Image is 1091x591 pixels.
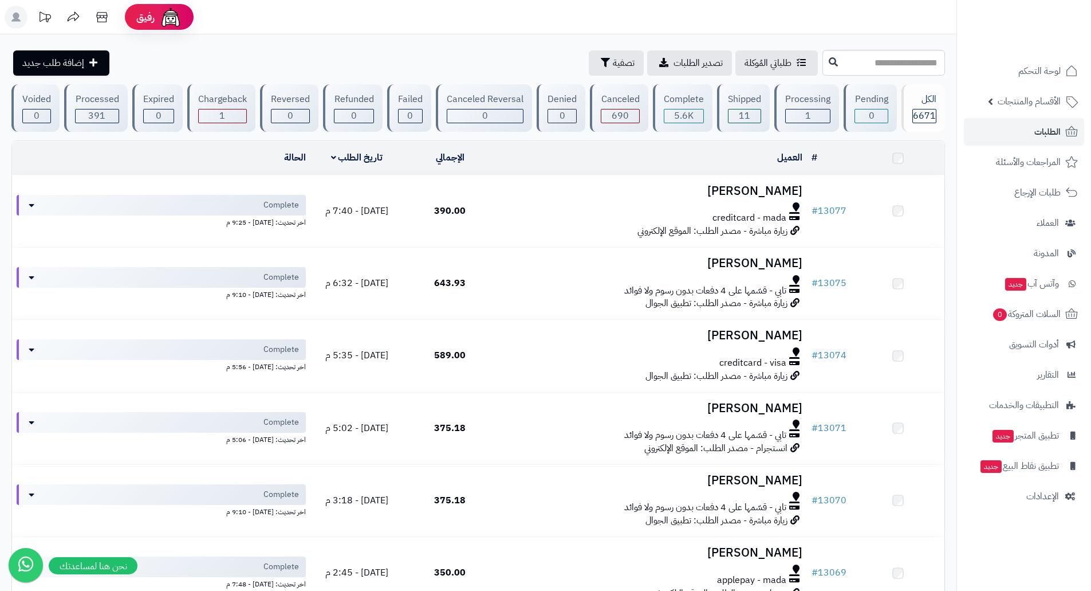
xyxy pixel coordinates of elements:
[964,240,1084,267] a: المدونة
[321,84,384,132] a: Refunded 0
[964,452,1084,480] a: تطبيق نقاط البيعجديد
[284,151,306,165] a: الحالة
[434,276,466,290] span: 643.93
[998,93,1061,109] span: الأقسام والمنتجات
[17,577,306,589] div: اخر تحديث: [DATE] - 7:48 م
[899,84,947,132] a: الكل6671
[434,566,466,580] span: 350.00
[501,402,802,415] h3: [PERSON_NAME]
[434,84,534,132] a: Canceled Reversal 0
[501,257,802,270] h3: [PERSON_NAME]
[1004,276,1059,292] span: وآتس آب
[964,331,1084,358] a: أدوات التسويق
[739,109,750,123] span: 11
[199,109,246,123] div: 1
[993,308,1007,321] span: 0
[143,93,174,106] div: Expired
[287,109,293,123] span: 0
[712,212,786,225] span: creditcard - mada
[198,93,247,106] div: Chargeback
[22,93,51,106] div: Voided
[964,148,1084,176] a: المراجعات والأسئلة
[548,109,576,123] div: 0
[645,514,787,527] span: زيارة مباشرة - مصدر الطلب: تطبيق الجوال
[673,56,723,70] span: تصدير الطلبات
[263,561,299,573] span: Complete
[1034,124,1061,140] span: الطلبات
[534,84,588,132] a: Denied 0
[325,421,388,435] span: [DATE] - 5:02 م
[624,429,786,442] span: تابي - قسّمها على 4 دفعات بدون رسوم ولا فوائد
[812,204,818,218] span: #
[812,204,846,218] a: #13077
[17,505,306,517] div: اخر تحديث: [DATE] - 9:10 م
[964,270,1084,298] a: وآتس آبجديد
[645,296,787,310] span: زيارة مباشرة - مصدر الطلب: تطبيق الجوال
[786,109,830,123] div: 1
[434,349,466,362] span: 589.00
[75,93,119,106] div: Processed
[144,109,174,123] div: 0
[589,50,644,76] button: تصفية
[647,50,732,76] a: تصدير الطلبات
[501,185,802,198] h3: [PERSON_NAME]
[715,84,772,132] a: Shipped 11
[812,349,846,362] a: #13074
[258,84,321,132] a: Reversed 0
[980,460,1002,473] span: جديد
[76,109,118,123] div: 391
[62,84,129,132] a: Processed 391
[664,109,703,123] div: 5577
[219,109,225,123] span: 1
[17,288,306,300] div: اخر تحديث: [DATE] - 9:10 م
[812,494,818,507] span: #
[979,458,1059,474] span: تطبيق نقاط البيع
[398,93,423,106] div: Failed
[156,109,162,123] span: 0
[854,93,888,106] div: Pending
[23,109,50,123] div: 0
[964,392,1084,419] a: التطبيقات والخدمات
[735,50,818,76] a: طلباتي المُوكلة
[645,369,787,383] span: زيارة مباشرة - مصدر الطلب: تطبيق الجوال
[644,441,787,455] span: انستجرام - مصدر الطلب: الموقع الإلكتروني
[548,93,577,106] div: Denied
[812,421,818,435] span: #
[325,494,388,507] span: [DATE] - 3:18 م
[745,56,791,70] span: طلباتي المُوكلة
[964,209,1084,237] a: العملاء
[812,421,846,435] a: #13071
[912,93,936,106] div: الكل
[996,154,1061,170] span: المراجعات والأسئلة
[812,276,818,290] span: #
[9,84,62,132] a: Voided 0
[785,93,830,106] div: Processing
[964,422,1084,449] a: تطبيق المتجرجديد
[1026,488,1059,504] span: الإعدادات
[436,151,464,165] a: الإجمالي
[334,93,373,106] div: Refunded
[964,483,1084,510] a: الإعدادات
[812,494,846,507] a: #13070
[674,109,694,123] span: 5.6K
[1037,367,1059,383] span: التقارير
[263,489,299,500] span: Complete
[159,6,182,29] img: ai-face.png
[992,430,1014,443] span: جديد
[325,276,388,290] span: [DATE] - 6:32 م
[869,109,875,123] span: 0
[434,204,466,218] span: 390.00
[325,204,388,218] span: [DATE] - 7:40 م
[13,50,109,76] a: إضافة طلب جديد
[271,109,309,123] div: 0
[1009,336,1059,353] span: أدوات التسويق
[812,276,846,290] a: #13075
[812,566,818,580] span: #
[501,329,802,342] h3: [PERSON_NAME]
[88,109,105,123] span: 391
[560,109,565,123] span: 0
[805,109,811,123] span: 1
[334,109,373,123] div: 0
[1034,245,1059,261] span: المدونة
[325,349,388,362] span: [DATE] - 5:35 م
